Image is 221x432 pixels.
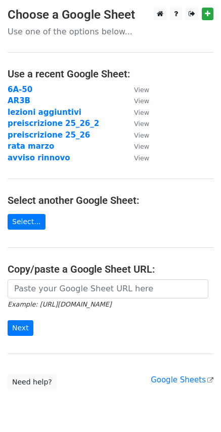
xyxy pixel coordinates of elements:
[124,119,149,128] a: View
[8,300,111,308] small: Example: [URL][DOMAIN_NAME]
[151,375,213,384] a: Google Sheets
[134,97,149,105] small: View
[124,142,149,151] a: View
[134,154,149,162] small: View
[8,263,213,275] h4: Copy/paste a Google Sheet URL:
[8,214,46,230] a: Select...
[134,132,149,139] small: View
[8,96,30,105] a: AR3B
[124,85,149,94] a: View
[134,86,149,94] small: View
[8,153,70,162] a: avviso rinnovo
[8,108,81,117] a: lezioni aggiuntivi
[8,320,33,336] input: Next
[124,96,149,105] a: View
[8,85,32,94] a: 6A-50
[8,374,57,390] a: Need help?
[124,153,149,162] a: View
[8,131,90,140] a: preiscrizione 25_26
[8,194,213,206] h4: Select another Google Sheet:
[134,120,149,127] small: View
[8,119,99,128] a: preiscrizione 25_26_2
[8,8,213,22] h3: Choose a Google Sheet
[134,109,149,116] small: View
[134,143,149,150] small: View
[124,108,149,117] a: View
[124,131,149,140] a: View
[8,279,208,298] input: Paste your Google Sheet URL here
[8,142,54,151] a: rata marzo
[8,68,213,80] h4: Use a recent Google Sheet:
[8,26,213,37] p: Use one of the options below...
